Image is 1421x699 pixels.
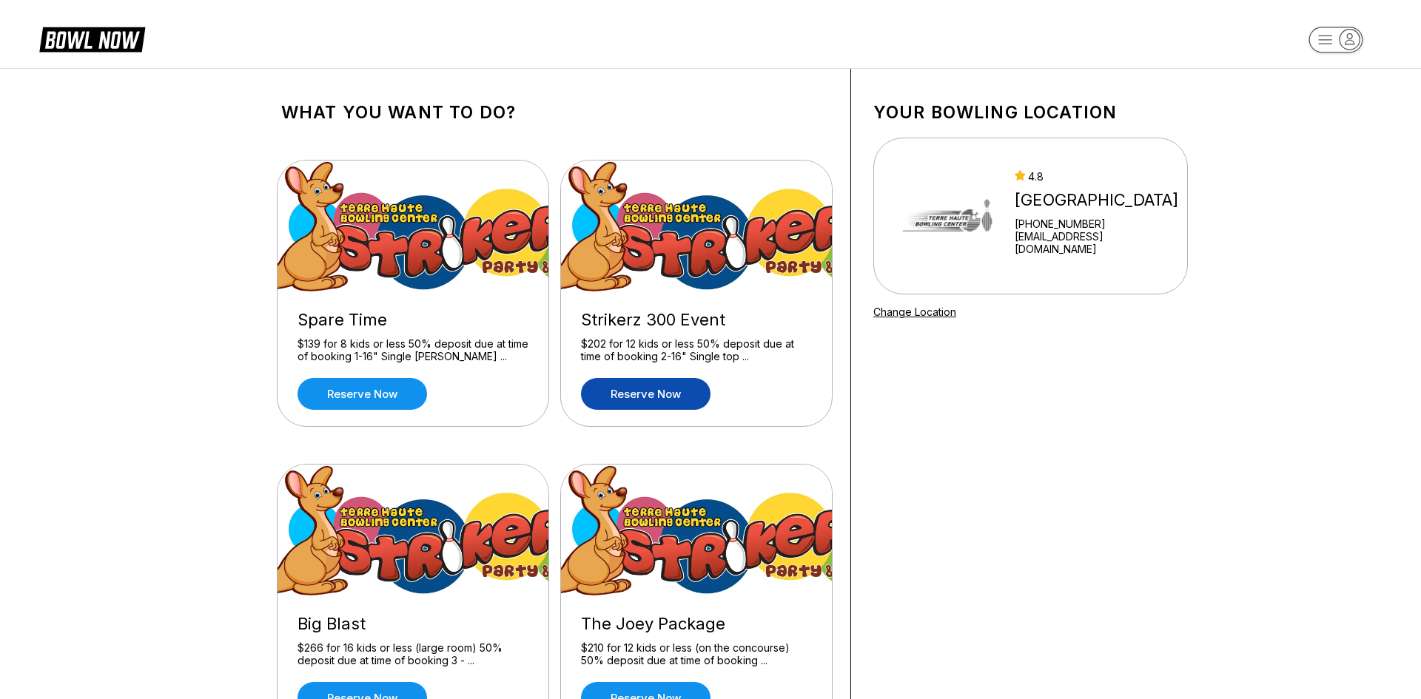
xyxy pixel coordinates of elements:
[298,310,528,330] div: Spare Time
[298,337,528,363] div: $139 for 8 kids or less 50% deposit due at time of booking 1-16" Single [PERSON_NAME] ...
[581,378,710,410] a: Reserve now
[298,614,528,634] div: Big Blast
[873,102,1188,123] h1: Your bowling location
[893,161,1001,271] img: Terre Haute Bowling Center
[278,161,550,294] img: Spare Time
[581,337,812,363] div: $202 for 12 kids or less 50% deposit due at time of booking 2-16" Single top ...
[581,310,812,330] div: Strikerz 300 Event
[1015,230,1181,255] a: [EMAIL_ADDRESS][DOMAIN_NAME]
[1015,170,1181,183] div: 4.8
[581,641,812,667] div: $210 for 12 kids or less (on the concourse) 50% deposit due at time of booking ...
[873,305,956,318] a: Change Location
[298,378,427,410] a: Reserve now
[298,641,528,667] div: $266 for 16 kids or less (large room) 50% deposit due at time of booking 3 - ...
[561,465,833,598] img: The Joey Package
[1015,190,1181,210] div: [GEOGRAPHIC_DATA]
[581,614,812,634] div: The Joey Package
[1015,217,1181,230] div: [PHONE_NUMBER]
[281,102,828,123] h1: What you want to do?
[561,161,833,294] img: Strikerz 300 Event
[278,465,550,598] img: Big Blast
